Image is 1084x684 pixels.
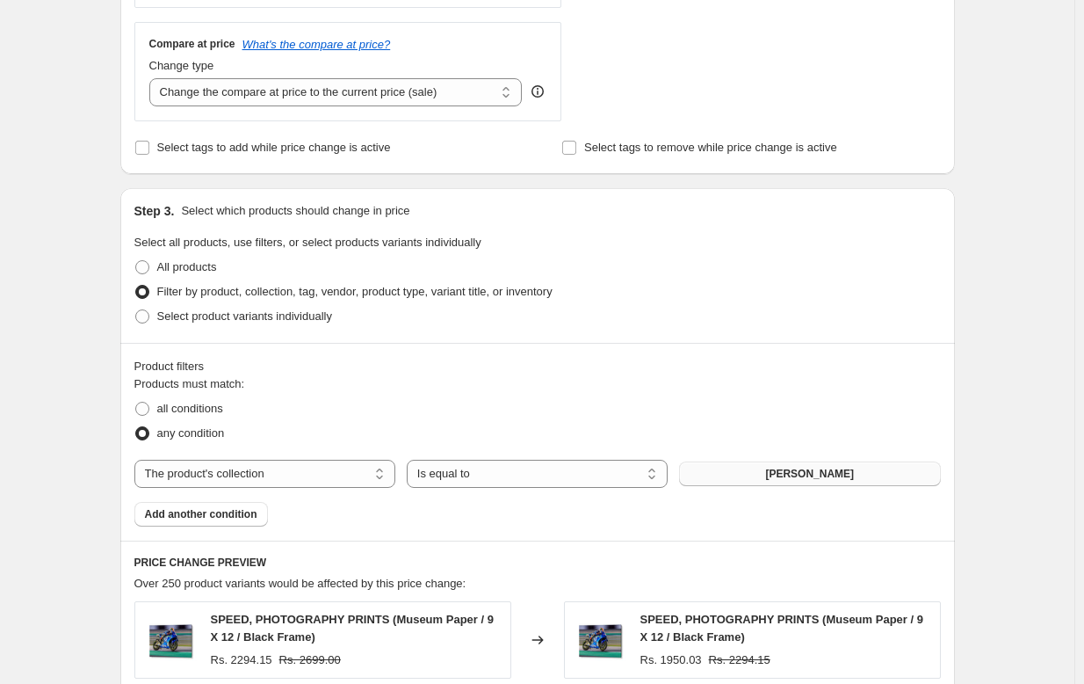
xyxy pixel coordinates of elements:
p: Select which products should change in price [181,202,409,220]
div: help [529,83,546,100]
span: all conditions [157,402,223,415]
div: Rs. 1950.03 [640,651,702,669]
strike: Rs. 2294.15 [709,651,770,669]
div: Rs. 2294.15 [211,651,272,669]
h3: Compare at price [149,37,235,51]
span: Select tags to remove while price change is active [584,141,837,154]
span: Select product variants individually [157,309,332,323]
img: speed-bike-poster-in-Gallery-Wrap_80x.jpg [144,614,197,666]
button: What's the compare at price? [242,38,391,51]
span: Filter by product, collection, tag, vendor, product type, variant title, or inventory [157,285,553,298]
span: All products [157,260,217,273]
h2: Step 3. [134,202,175,220]
span: Add another condition [145,507,257,521]
span: Select all products, use filters, or select products variants individually [134,236,481,249]
img: speed-bike-poster-in-Gallery-Wrap_80x.jpg [574,614,626,666]
span: Products must match: [134,377,245,390]
span: SPEED, PHOTOGRAPHY PRINTS (Museum Paper / 9 X 12 / Black Frame) [211,613,494,644]
span: [PERSON_NAME] [765,467,854,481]
span: any condition [157,426,225,440]
span: Select tags to add while price change is active [157,141,391,154]
strike: Rs. 2699.00 [279,651,341,669]
button: ABDELKADER ALLAM [679,462,940,486]
span: Change type [149,59,214,72]
button: Add another condition [134,502,268,527]
div: Product filters [134,358,941,375]
span: Over 250 product variants would be affected by this price change: [134,577,466,590]
h6: PRICE CHANGE PREVIEW [134,556,941,570]
span: SPEED, PHOTOGRAPHY PRINTS (Museum Paper / 9 X 12 / Black Frame) [640,613,923,644]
